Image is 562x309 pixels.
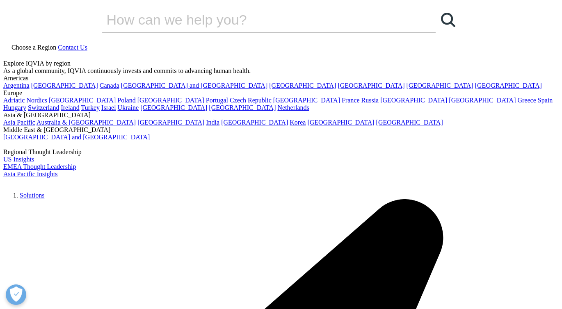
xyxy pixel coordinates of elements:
span: Choose a Region [11,44,56,51]
a: Portugal [206,97,228,104]
a: Russia [361,97,379,104]
a: [GEOGRAPHIC_DATA] [407,82,473,89]
a: Netherlands [277,104,309,111]
a: Switzerland [28,104,59,111]
a: [GEOGRAPHIC_DATA] [475,82,542,89]
a: [GEOGRAPHIC_DATA] [209,104,276,111]
a: Contact Us [58,44,87,51]
a: [GEOGRAPHIC_DATA] [49,97,116,104]
button: Open Preferences [6,284,26,305]
div: As a global community, IQVIA continuously invests and commits to advancing human health. [3,67,559,75]
a: [GEOGRAPHIC_DATA] [140,104,207,111]
a: Hungary [3,104,26,111]
a: Korea [290,119,306,126]
a: [GEOGRAPHIC_DATA] [137,97,204,104]
a: Solutions [20,192,44,199]
a: [GEOGRAPHIC_DATA] [273,97,340,104]
a: Adriatic [3,97,25,104]
div: Europe [3,89,559,97]
a: [GEOGRAPHIC_DATA] [307,119,374,126]
a: Poland [117,97,135,104]
a: Argentina [3,82,30,89]
a: Australia & [GEOGRAPHIC_DATA] [37,119,136,126]
a: India [206,119,219,126]
svg: Search [441,13,455,27]
a: [GEOGRAPHIC_DATA] [269,82,336,89]
a: [GEOGRAPHIC_DATA] [338,82,404,89]
a: Ireland [61,104,79,111]
a: [GEOGRAPHIC_DATA] [376,119,443,126]
a: [GEOGRAPHIC_DATA] [221,119,288,126]
a: Asia Pacific Insights [3,170,57,177]
a: [GEOGRAPHIC_DATA] [380,97,447,104]
a: [GEOGRAPHIC_DATA] [449,97,516,104]
div: Explore IQVIA by region [3,60,559,67]
input: Search [102,7,413,32]
a: Canada [100,82,119,89]
a: Search [436,7,461,32]
a: Spain [538,97,553,104]
a: [GEOGRAPHIC_DATA] and [GEOGRAPHIC_DATA] [121,82,267,89]
a: Nordics [26,97,47,104]
a: Israel [101,104,116,111]
a: Greece [517,97,536,104]
a: Turkey [81,104,100,111]
a: [GEOGRAPHIC_DATA] [137,119,204,126]
div: Middle East & [GEOGRAPHIC_DATA] [3,126,559,134]
a: EMEA Thought Leadership [3,163,76,170]
div: Americas [3,75,559,82]
a: Asia Pacific [3,119,35,126]
div: Asia & [GEOGRAPHIC_DATA] [3,111,559,119]
a: Czech Republic [230,97,272,104]
a: [GEOGRAPHIC_DATA] and [GEOGRAPHIC_DATA] [3,134,150,141]
a: US Insights [3,156,34,163]
div: Regional Thought Leadership [3,148,559,156]
a: Ukraine [118,104,139,111]
a: France [342,97,360,104]
a: [GEOGRAPHIC_DATA] [31,82,98,89]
